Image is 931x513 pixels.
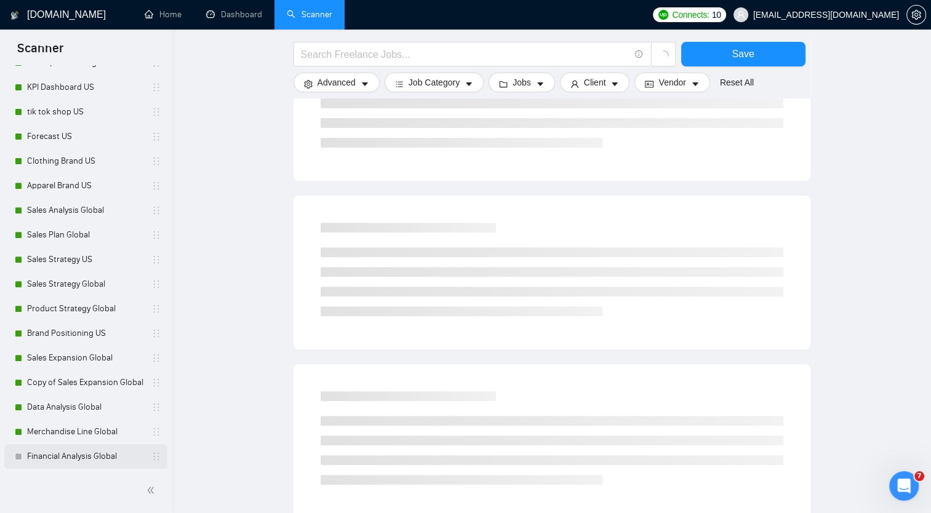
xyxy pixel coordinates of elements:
[658,50,669,62] span: loading
[732,46,754,62] span: Save
[691,79,700,89] span: caret-down
[499,79,508,89] span: folder
[304,79,313,89] span: setting
[907,10,925,20] span: setting
[712,8,721,22] span: 10
[27,444,144,469] a: Financial Analysis Global
[385,73,484,92] button: barsJob Categorycaret-down
[294,73,380,92] button: settingAdvancedcaret-down
[27,198,144,223] a: Sales Analysis Global
[151,156,161,166] span: holder
[27,223,144,247] a: Sales Plan Global
[465,79,473,89] span: caret-down
[395,79,404,89] span: bars
[151,230,161,240] span: holder
[27,100,144,124] a: tik tok shop US
[151,132,161,141] span: holder
[27,321,144,346] a: Brand Positioning US
[672,8,709,22] span: Connects:
[27,173,144,198] a: Apparel Brand US
[7,39,73,65] span: Scanner
[27,75,144,100] a: KPI Dashboard US
[151,255,161,264] span: holder
[287,9,332,20] a: searchScanner
[681,42,805,66] button: Save
[151,181,161,191] span: holder
[906,5,926,25] button: setting
[361,79,369,89] span: caret-down
[570,79,579,89] span: user
[151,328,161,338] span: holder
[146,484,159,496] span: double-left
[10,6,19,25] img: logo
[914,471,924,481] span: 7
[409,76,460,89] span: Job Category
[27,346,144,370] a: Sales Expansion Global
[151,451,161,461] span: holder
[27,124,144,149] a: Forecast US
[151,427,161,437] span: holder
[151,82,161,92] span: holder
[151,107,161,117] span: holder
[151,402,161,412] span: holder
[513,76,531,89] span: Jobs
[27,395,144,420] a: Data Analysis Global
[27,149,144,173] a: Clothing Brand US
[27,247,144,272] a: Sales Strategy US
[27,296,144,321] a: Product Strategy Global
[27,420,144,444] a: Merchandise Line Global
[658,76,685,89] span: Vendor
[151,353,161,363] span: holder
[151,304,161,314] span: holder
[584,76,606,89] span: Client
[27,272,144,296] a: Sales Strategy Global
[737,10,745,19] span: user
[151,279,161,289] span: holder
[206,9,262,20] a: dashboardDashboard
[318,76,356,89] span: Advanced
[536,79,545,89] span: caret-down
[634,73,709,92] button: idcardVendorcaret-down
[151,378,161,388] span: holder
[906,10,926,20] a: setting
[27,370,144,395] a: Copy of Sales Expansion Global
[145,9,182,20] a: homeHome
[151,205,161,215] span: holder
[301,47,629,62] input: Search Freelance Jobs...
[645,79,653,89] span: idcard
[560,73,630,92] button: userClientcaret-down
[658,10,668,20] img: upwork-logo.png
[635,50,643,58] span: info-circle
[720,76,754,89] a: Reset All
[489,73,555,92] button: folderJobscaret-down
[610,79,619,89] span: caret-down
[889,471,919,501] iframe: Intercom live chat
